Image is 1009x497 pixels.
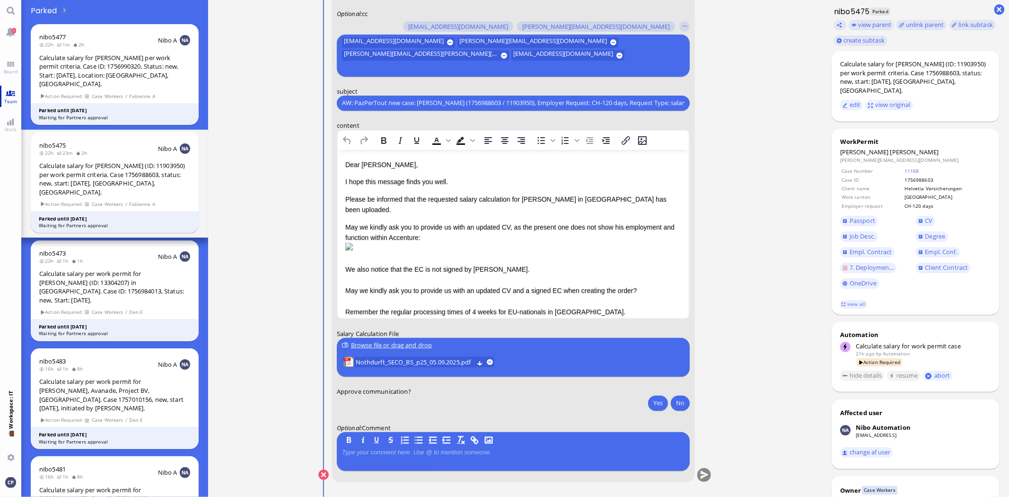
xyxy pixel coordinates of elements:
[904,193,990,201] td: [GEOGRAPHIC_DATA]
[883,350,910,357] span: automation@bluelakelegal.com
[522,23,670,30] span: [PERSON_NAME][EMAIL_ADDRESS][DOMAIN_NAME]
[39,357,66,365] a: nibo5483
[158,360,177,369] span: Nibo A
[356,133,372,147] button: Redo
[57,257,71,264] span: 1h
[39,249,66,257] a: nibo5473
[39,473,57,480] span: 16h
[916,231,948,242] a: Degree
[343,357,354,367] img: Nothdurft_SECO_BS_p25_05.09.2025.pdf
[362,9,368,18] span: cc
[840,100,863,110] button: edit
[372,435,382,445] button: U
[841,176,903,184] td: Case ID
[339,133,355,147] button: Undo
[840,157,991,163] dd: [PERSON_NAME][EMAIL_ADDRESS][DOMAIN_NAME]
[458,37,619,47] button: [PERSON_NAME][EMAIL_ADDRESS][DOMAIN_NAME]
[408,23,508,30] span: [EMAIL_ADDRESS][DOMAIN_NAME]
[91,308,123,316] span: Case Workers
[429,133,452,147] div: Text color Black
[39,141,66,150] a: nibo5475
[39,438,191,445] div: Waiting for Partners approval
[8,93,15,100] img: 4c541911-402c-45ce-a8fa-a13a7ccd15cb
[39,53,190,89] div: Calculate salary for [PERSON_NAME] per work permit criteria. Case ID: 1756990320, Status: new, St...
[356,357,474,367] a: View Nothdurft_SECO_BS_p25_05.09.2025.pdf
[386,435,396,445] button: S
[840,247,895,257] a: Empl. Contract
[857,358,903,366] span: Action Required
[40,200,82,208] span: Action Required
[904,168,919,174] a: 11168
[376,133,392,147] button: Bold
[180,359,190,370] img: NA
[39,465,66,473] a: nibo5481
[949,20,996,30] task-group-action-menu: link subtask
[896,20,947,30] button: unlink parent
[477,359,483,365] button: Download Nothdurft_SECO_BS_p25_05.09.2025.pdf
[8,114,343,124] div: We also notice that the EC is not signed by [PERSON_NAME].
[409,133,425,147] button: Underline
[180,251,190,262] img: NA
[840,278,879,289] a: OneDrive
[343,357,495,367] lob-view: Nothdurft_SECO_BS_p25_05.09.2025.pdf
[840,137,991,146] div: WorkPermit
[31,5,60,16] span: Parked
[39,150,57,156] span: 22h
[337,424,362,432] em: :
[856,342,991,350] div: Calculate salary for work permit case
[180,467,190,478] img: NA
[76,150,90,156] span: 2h
[125,416,128,424] span: /
[648,395,668,410] button: Yes
[39,107,191,114] div: Parked until [DATE]
[125,200,128,208] span: /
[337,9,360,18] span: Optional
[840,486,861,495] div: Owner
[39,114,191,121] div: Waiting for Partners approval
[453,133,476,147] div: Background color Black
[342,37,455,47] button: [EMAIL_ADDRESS][DOMAIN_NAME]
[158,252,177,261] span: Nibo A
[40,308,82,316] span: Action Required
[8,27,343,37] p: I hope this message finds you well.
[841,167,903,175] td: Case Number
[8,44,343,65] p: Please be informed that the requested salary calculation for [PERSON_NAME] in [GEOGRAPHIC_DATA] h...
[1,68,20,75] span: Board
[862,486,897,494] span: Case Workers
[39,33,66,41] a: nibo5477
[342,340,684,350] div: Browse file or drag and drop
[8,9,343,204] body: Rich Text Area. Press ALT-0 for help.
[344,37,444,47] span: [EMAIL_ADDRESS][DOMAIN_NAME]
[362,424,391,432] span: Comment
[129,92,156,100] span: Fabienne A
[39,41,57,48] span: 22h
[337,9,362,18] em: :
[39,269,190,304] div: Calculate salary per work permit for [PERSON_NAME] (ID: 13304207) in [GEOGRAPHIC_DATA]. Case ID: ...
[180,35,190,45] img: NA
[356,357,474,367] span: Nothdurft_SECO_BS_p25_05.09.2025.pdf
[834,35,887,46] button: create subtask
[57,473,71,480] span: 1h
[856,350,875,357] span: 21h ago
[581,133,597,147] button: Decrease indent
[318,470,329,480] button: Cancel
[850,232,875,240] span: Job Desc.
[856,432,896,438] a: [EMAIL_ADDRESS]
[63,7,66,14] span: 7
[39,323,191,330] div: Parked until [DATE]
[73,41,88,48] span: 2h
[7,429,14,450] span: 💼 Workspace: IT
[39,222,191,229] div: Waiting for Partners approval
[342,50,509,61] button: [PERSON_NAME][EMAIL_ADDRESS][PERSON_NAME][DOMAIN_NAME]
[840,408,883,417] div: Affected user
[925,248,957,256] span: Empl. Conf.
[39,330,191,337] div: Waiting for Partners approval
[598,133,614,147] button: Increase indent
[5,477,16,488] img: You
[840,300,867,308] a: view all
[12,28,16,34] span: 1
[840,425,851,435] img: Nibo Automation
[671,395,690,410] button: No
